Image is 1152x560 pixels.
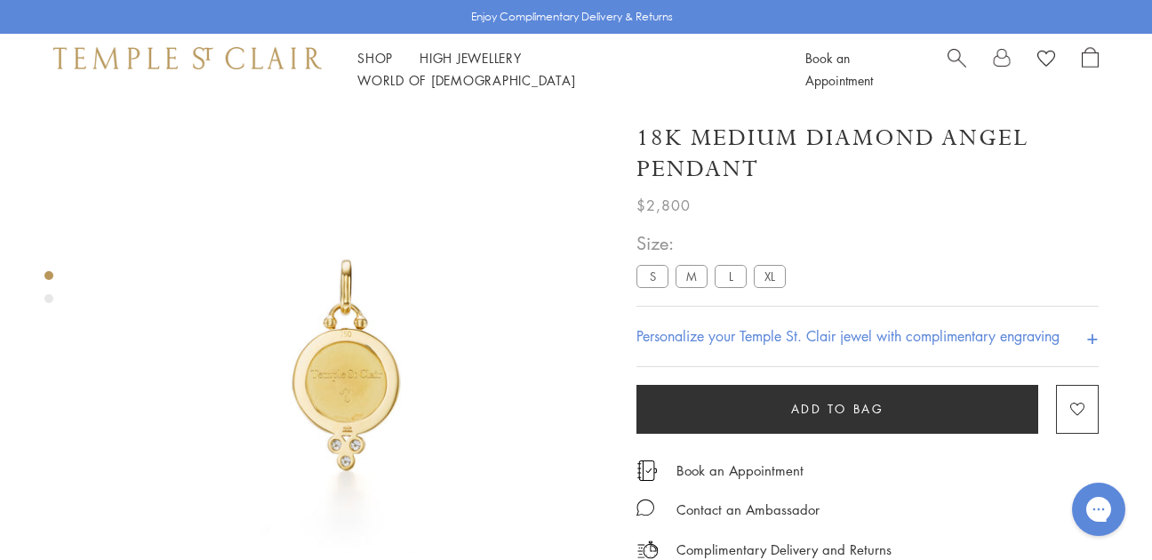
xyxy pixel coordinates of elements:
span: Add to bag [791,399,884,419]
nav: Main navigation [357,47,765,92]
a: Book an Appointment [676,460,804,480]
a: Search [948,47,966,92]
a: ShopShop [357,49,393,67]
label: S [636,265,668,287]
a: Book an Appointment [805,49,873,89]
h1: 18K Medium Diamond Angel Pendant [636,123,1099,185]
h4: + [1086,320,1099,353]
span: Size: [636,228,793,258]
a: Open Shopping Bag [1082,47,1099,92]
div: Product gallery navigation [44,267,53,317]
a: World of [DEMOGRAPHIC_DATA]World of [DEMOGRAPHIC_DATA] [357,71,575,89]
label: M [676,265,708,287]
h4: Personalize your Temple St. Clair jewel with complimentary engraving [636,325,1060,347]
span: $2,800 [636,194,691,217]
img: icon_appointment.svg [636,460,658,481]
div: Contact an Ambassador [676,499,820,521]
label: XL [754,265,786,287]
a: High JewelleryHigh Jewellery [420,49,522,67]
p: Enjoy Complimentary Delivery & Returns [471,8,673,26]
img: Temple St. Clair [53,47,322,68]
img: MessageIcon-01_2.svg [636,499,654,516]
label: L [715,265,747,287]
iframe: Gorgias live chat messenger [1063,476,1134,542]
button: Add to bag [636,385,1038,434]
a: View Wishlist [1037,47,1055,74]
